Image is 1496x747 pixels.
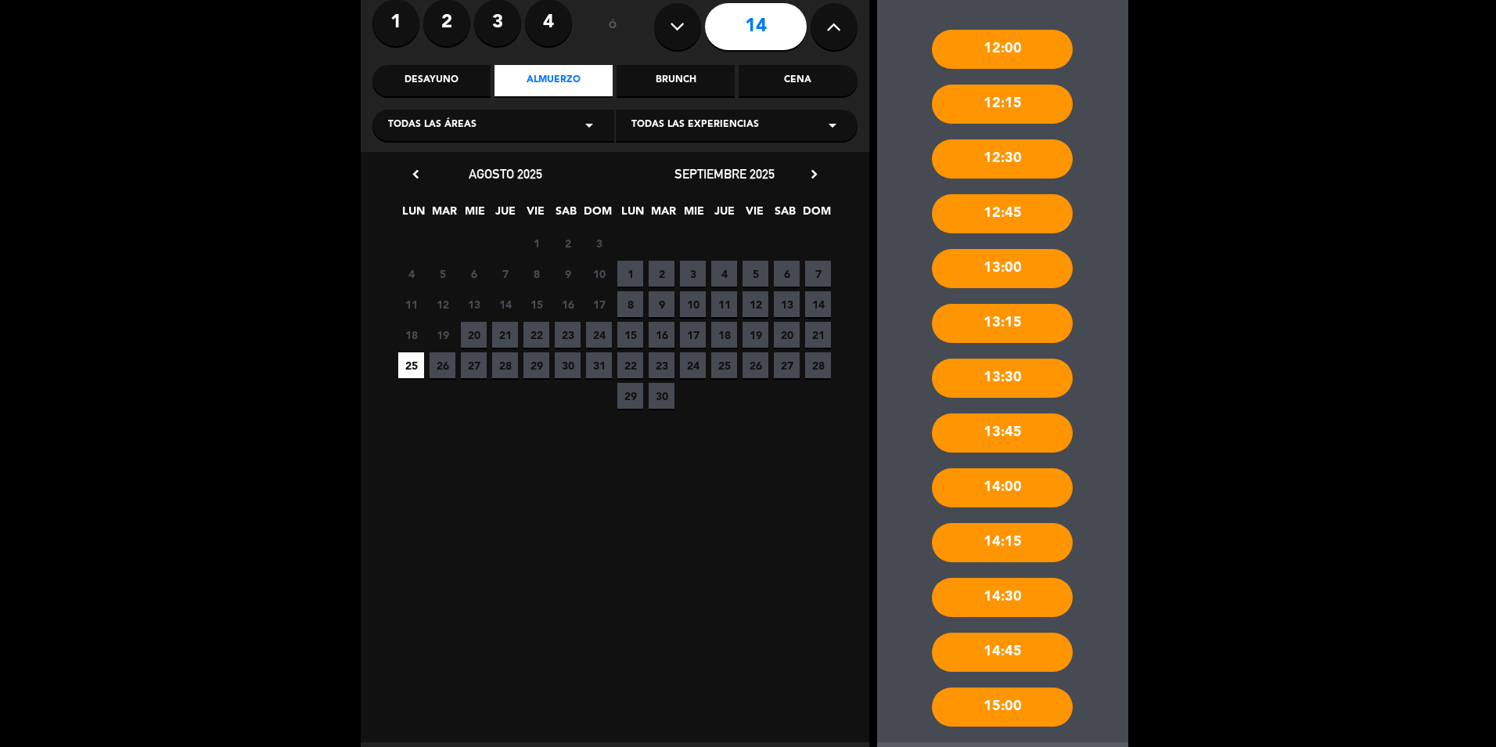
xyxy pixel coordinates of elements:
[523,261,549,287] span: 8
[372,65,491,96] div: Desayuno
[932,30,1073,69] div: 12:00
[620,202,646,228] span: LUN
[680,322,706,348] span: 17
[430,352,455,378] span: 26
[932,413,1073,453] div: 13:45
[772,202,798,228] span: SAB
[555,352,581,378] span: 30
[932,523,1073,562] div: 14:15
[398,352,424,378] span: 25
[805,291,831,317] span: 14
[523,352,549,378] span: 29
[806,166,822,182] i: chevron_right
[743,322,768,348] span: 19
[932,468,1073,507] div: 14:00
[586,352,612,378] span: 31
[680,261,706,287] span: 3
[401,202,426,228] span: LUN
[743,352,768,378] span: 26
[711,352,737,378] span: 25
[742,202,768,228] span: VIE
[555,291,581,317] span: 16
[617,65,735,96] div: Brunch
[553,202,579,228] span: SAB
[711,322,737,348] span: 18
[932,85,1073,124] div: 12:15
[932,633,1073,672] div: 14:45
[580,116,599,135] i: arrow_drop_down
[743,291,768,317] span: 12
[492,261,518,287] span: 7
[805,261,831,287] span: 7
[932,304,1073,343] div: 13:15
[649,261,674,287] span: 2
[774,322,800,348] span: 20
[461,352,487,378] span: 27
[461,322,487,348] span: 20
[461,261,487,287] span: 6
[388,117,476,133] span: Todas las áreas
[774,291,800,317] span: 13
[774,352,800,378] span: 27
[617,291,643,317] span: 8
[469,166,542,182] span: agosto 2025
[431,202,457,228] span: MAR
[461,291,487,317] span: 13
[932,139,1073,179] div: 12:30
[523,230,549,256] span: 1
[408,166,424,182] i: chevron_left
[649,352,674,378] span: 23
[681,202,707,228] span: MIE
[555,322,581,348] span: 23
[586,322,612,348] span: 24
[430,291,455,317] span: 12
[711,291,737,317] span: 11
[584,202,610,228] span: DOM
[932,249,1073,288] div: 13:00
[492,291,518,317] span: 14
[932,687,1073,727] div: 15:00
[805,322,831,348] span: 21
[492,352,518,378] span: 28
[617,352,643,378] span: 22
[650,202,676,228] span: MAR
[492,202,518,228] span: JUE
[398,261,424,287] span: 4
[711,261,737,287] span: 4
[631,117,759,133] span: Todas las experiencias
[674,166,775,182] span: septiembre 2025
[398,322,424,348] span: 18
[932,194,1073,233] div: 12:45
[523,202,548,228] span: VIE
[932,359,1073,398] div: 13:30
[932,578,1073,617] div: 14:30
[523,291,549,317] span: 15
[649,322,674,348] span: 16
[430,261,455,287] span: 5
[743,261,768,287] span: 5
[494,65,613,96] div: Almuerzo
[803,202,829,228] span: DOM
[617,322,643,348] span: 15
[649,383,674,409] span: 30
[680,352,706,378] span: 24
[617,261,643,287] span: 1
[523,322,549,348] span: 22
[462,202,487,228] span: MIE
[739,65,857,96] div: Cena
[805,352,831,378] span: 28
[492,322,518,348] span: 21
[586,261,612,287] span: 10
[823,116,842,135] i: arrow_drop_down
[649,291,674,317] span: 9
[774,261,800,287] span: 6
[617,383,643,409] span: 29
[586,230,612,256] span: 3
[680,291,706,317] span: 10
[586,291,612,317] span: 17
[555,230,581,256] span: 2
[711,202,737,228] span: JUE
[555,261,581,287] span: 9
[398,291,424,317] span: 11
[430,322,455,348] span: 19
